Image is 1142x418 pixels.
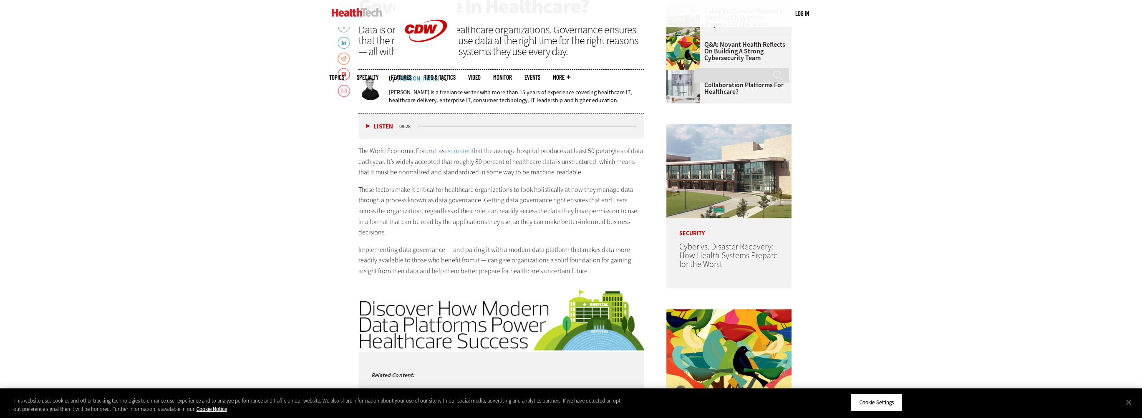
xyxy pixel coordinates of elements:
[398,123,417,130] div: duration
[1119,393,1138,411] button: Close
[850,394,903,411] button: Cookie Settings
[679,241,777,270] a: Cyber vs. Disaster Recovery: How Health Systems Prepare for the Worst
[666,75,787,95] a: How Secure Are Modern Collaboration Platforms for Healthcare?
[795,10,809,17] a: Log in
[424,74,456,81] a: Tips & Tactics
[197,405,227,413] a: More information about your privacy
[553,74,570,81] span: More
[358,184,645,238] p: These factors make it critical for healthcare organizations to look holistically at how they mana...
[666,309,792,403] img: abstract illustration of a tree
[666,70,704,77] a: care team speaks with physician over conference call
[329,74,344,81] span: Topics
[371,371,415,379] small: Related Content:
[666,218,792,237] p: Security
[366,123,393,130] button: Listen
[666,124,792,218] img: University of Vermont Medical Center’s main campus
[13,397,628,413] div: This website uses cookies and other tracking technologies to enhance user experience and to analy...
[358,146,645,178] p: The World Economic Forum has that the average hospital produces at least 50 petabytes of data eac...
[524,74,540,81] a: Events
[332,8,382,17] img: Home
[444,146,472,155] a: estimated
[468,74,481,81] a: Video
[493,74,512,81] a: MonITor
[358,244,645,277] p: Implementing data governance — and pairing it with a modern data platform that makes data more re...
[358,283,645,351] img: MDP Sidebar
[358,114,645,139] div: media player
[395,55,457,64] a: CDW
[389,88,645,104] p: [PERSON_NAME] is a freelance writer with more than 15 years of experience covering healthcare IT,...
[357,74,378,81] span: Specialty
[666,70,700,103] img: care team speaks with physician over conference call
[795,9,809,18] div: User menu
[391,74,411,81] a: Features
